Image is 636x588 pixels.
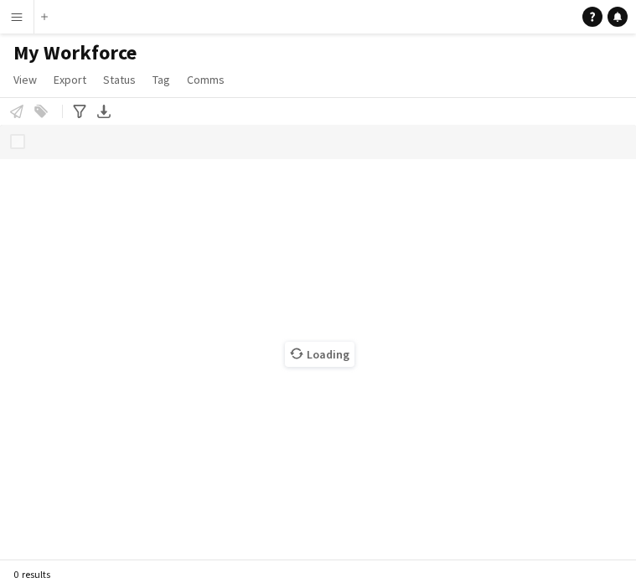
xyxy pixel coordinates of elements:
a: Export [47,69,93,90]
a: Tag [146,69,177,90]
a: View [7,69,44,90]
a: Comms [180,69,231,90]
span: Tag [153,72,170,87]
span: Status [103,72,136,87]
app-action-btn: Advanced filters [70,101,90,121]
app-action-btn: Export XLSX [94,101,114,121]
span: Loading [285,342,354,367]
span: Export [54,72,86,87]
span: View [13,72,37,87]
span: My Workforce [13,40,137,65]
a: Status [96,69,142,90]
span: Comms [187,72,225,87]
